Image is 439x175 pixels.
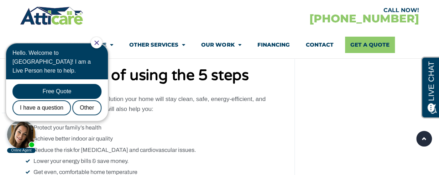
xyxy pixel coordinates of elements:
div: CALL NOW! [219,7,419,13]
iframe: Chat Invitation [4,36,117,154]
a: Other Services [129,37,185,53]
span: Opens a chat window [17,6,57,15]
div: Free Quote [9,48,98,63]
a: Contact [305,37,333,53]
div: Close Chat [87,1,99,12]
div: Need help? Chat with us now! [4,84,32,112]
b: The benefits of using the 5 steps [20,66,249,84]
a: Close Chat [91,4,95,9]
span: Lower your energy bills & save money. [33,158,129,164]
a: Financing [257,37,289,53]
span: Get even, comfortable home temperature [33,169,137,175]
span: Once you complete our 5 step solution your home will stay clean, safe, energy-efficient, and rode... [20,96,266,112]
div: Other [69,64,98,79]
a: Our Work [201,37,241,53]
div: I have a question [9,64,67,79]
div: Hello. Welcome to [GEOGRAPHIC_DATA]! I am a Live Person here to help. [9,12,98,39]
nav: Menu [25,37,413,53]
div: Online Agent [4,112,32,117]
a: Get A Quote [345,37,395,53]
